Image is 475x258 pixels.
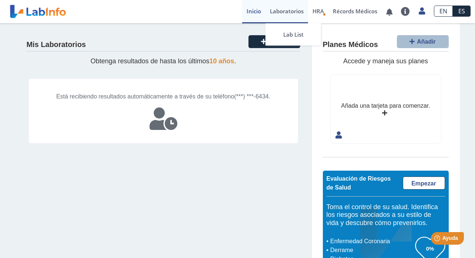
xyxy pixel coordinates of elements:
span: HRA [312,7,324,15]
span: Añadir [417,38,436,45]
span: Accede y maneja sus planes [343,57,428,65]
li: Enfermedad Coronaria [328,237,415,246]
iframe: Help widget launcher [409,229,467,250]
span: Evaluación de Riesgos de Salud [327,175,391,191]
span: Está recibiendo resultados automáticamente a través de su teléfono [56,93,234,100]
button: Añadir [248,35,300,48]
span: Obtenga resultados de hasta los últimos . [90,57,236,65]
button: Añadir [397,35,449,48]
a: Lab List [265,23,321,46]
h5: Toma el control de su salud. Identifica los riesgos asociados a su estilo de vida y descubre cómo... [327,203,445,227]
a: Empezar [403,177,445,190]
div: Añada una tarjeta para comenzar. [341,101,430,110]
h4: Planes Médicos [323,40,378,49]
a: ES [453,6,471,17]
li: Derrame [328,246,415,255]
a: EN [434,6,453,17]
h4: Mis Laboratorios [27,40,86,49]
span: Empezar [411,180,436,187]
span: 10 años [210,57,234,65]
